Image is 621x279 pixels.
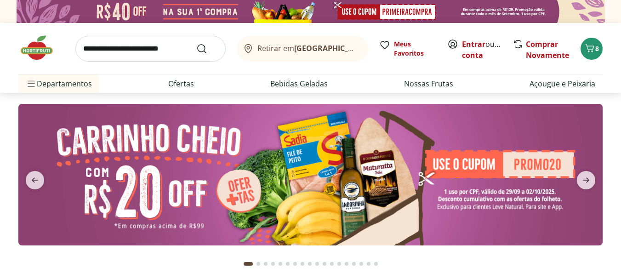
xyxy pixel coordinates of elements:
button: next [570,171,603,189]
span: 8 [595,44,599,53]
button: Go to page 10 from fs-carousel [313,253,321,275]
a: Comprar Novamente [526,39,569,60]
span: Meus Favoritos [394,40,436,58]
button: Carrinho [581,38,603,60]
button: Go to page 6 from fs-carousel [284,253,291,275]
button: Go to page 8 from fs-carousel [299,253,306,275]
button: Go to page 16 from fs-carousel [358,253,365,275]
button: Go to page 18 from fs-carousel [372,253,380,275]
a: Ofertas [168,78,194,89]
a: Meus Favoritos [379,40,436,58]
button: Go to page 14 from fs-carousel [343,253,350,275]
button: Current page from fs-carousel [242,253,255,275]
button: Submit Search [196,43,218,54]
button: Retirar em[GEOGRAPHIC_DATA]/[GEOGRAPHIC_DATA] [237,36,368,62]
b: [GEOGRAPHIC_DATA]/[GEOGRAPHIC_DATA] [294,43,449,53]
a: Nossas Frutas [404,78,453,89]
span: Retirar em [257,44,359,52]
button: Go to page 4 from fs-carousel [269,253,277,275]
a: Bebidas Geladas [270,78,328,89]
input: search [75,36,226,62]
a: Entrar [462,39,485,49]
span: Departamentos [26,73,92,95]
button: previous [18,171,51,189]
img: cupom [18,104,603,245]
button: Go to page 12 from fs-carousel [328,253,336,275]
button: Go to page 9 from fs-carousel [306,253,313,275]
button: Go to page 17 from fs-carousel [365,253,372,275]
a: Criar conta [462,39,513,60]
button: Go to page 11 from fs-carousel [321,253,328,275]
a: Açougue e Peixaria [530,78,595,89]
button: Go to page 13 from fs-carousel [336,253,343,275]
button: Go to page 5 from fs-carousel [277,253,284,275]
button: Menu [26,73,37,95]
img: Hortifruti [18,34,64,62]
button: Go to page 2 from fs-carousel [255,253,262,275]
button: Go to page 3 from fs-carousel [262,253,269,275]
button: Go to page 7 from fs-carousel [291,253,299,275]
span: ou [462,39,503,61]
button: Go to page 15 from fs-carousel [350,253,358,275]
